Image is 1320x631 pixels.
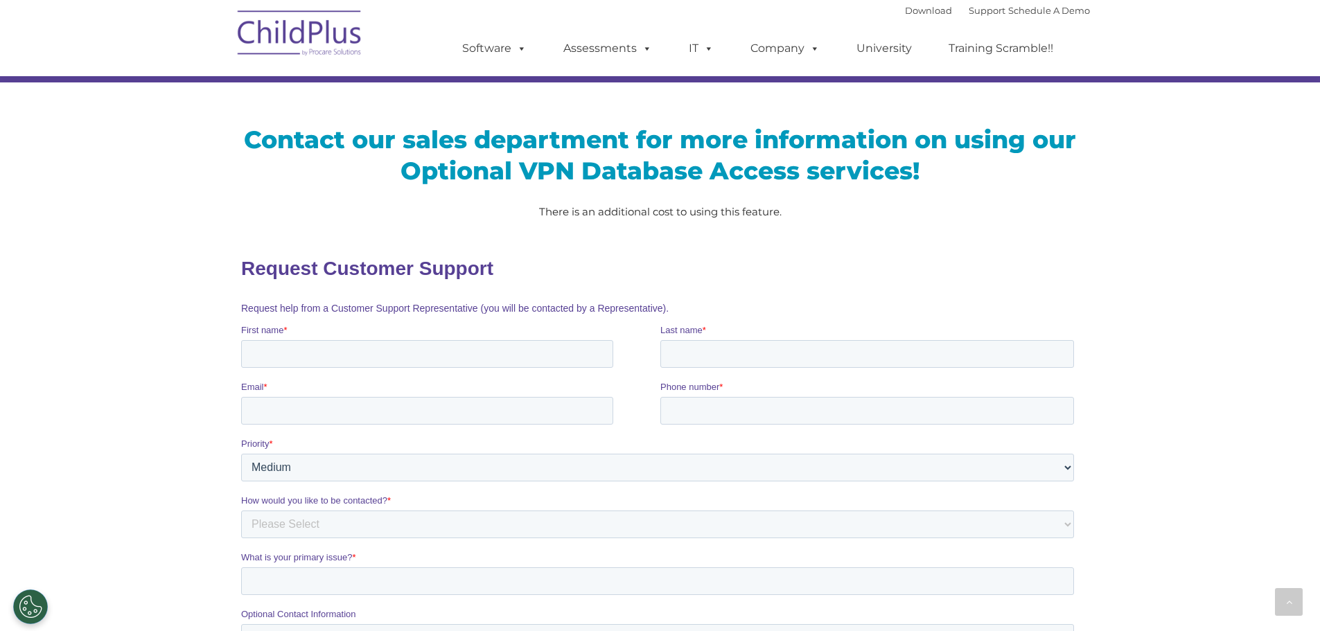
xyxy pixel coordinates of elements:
[969,5,1005,16] a: Support
[1251,565,1320,631] iframe: Chat Widget
[448,35,540,62] a: Software
[231,1,369,70] img: ChildPlus by Procare Solutions
[1008,5,1090,16] a: Schedule A Demo
[241,124,1080,186] h2: Contact our sales department for more information on using our Optional VPN Database Access servi...
[675,35,728,62] a: IT
[935,35,1067,62] a: Training Scramble!!
[549,35,666,62] a: Assessments
[737,35,834,62] a: Company
[905,5,952,16] a: Download
[905,5,1090,16] font: |
[843,35,926,62] a: University
[241,204,1080,220] p: There is an additional cost to using this feature.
